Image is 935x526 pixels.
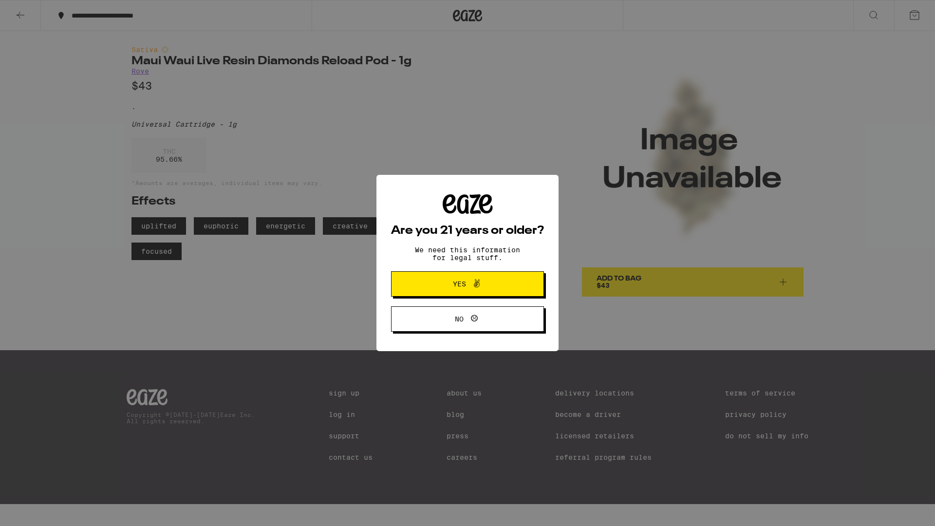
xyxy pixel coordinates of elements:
span: Yes [453,281,466,287]
button: No [391,306,544,332]
p: We need this information for legal stuff. [407,246,528,262]
button: Yes [391,271,544,297]
span: No [455,316,464,322]
h2: Are you 21 years or older? [391,225,544,237]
